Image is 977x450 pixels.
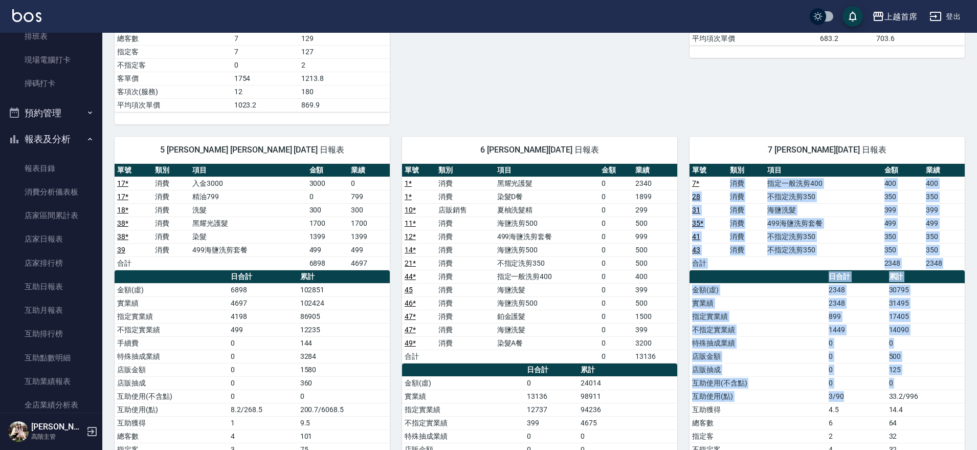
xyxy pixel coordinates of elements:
[298,310,390,323] td: 86905
[152,230,190,243] td: 消費
[298,403,390,416] td: 200.7/6068.5
[436,256,495,270] td: 消費
[115,296,228,310] td: 實業績
[307,190,348,203] td: 0
[402,430,524,443] td: 特殊抽成業績
[633,310,677,323] td: 1500
[298,430,390,443] td: 101
[228,416,297,430] td: 1
[727,217,765,230] td: 消費
[524,363,578,377] th: 日合計
[127,145,378,155] span: 5 [PERSON_NAME] [PERSON_NAME] [DATE] 日報表
[495,310,599,323] td: 鉑金護髮
[115,323,228,336] td: 不指定實業績
[578,403,677,416] td: 94236
[436,283,495,296] td: 消費
[348,164,390,177] th: 業績
[228,430,297,443] td: 4
[727,203,765,217] td: 消費
[886,350,965,363] td: 500
[882,256,923,270] td: 2348
[765,203,881,217] td: 海鹽洗髮
[882,177,923,190] td: 400
[228,270,297,284] th: 日合計
[307,256,348,270] td: 6898
[886,430,965,443] td: 32
[886,310,965,323] td: 17405
[633,177,677,190] td: 2340
[886,270,965,284] th: 累計
[882,164,923,177] th: 金額
[436,270,495,283] td: 消費
[436,190,495,203] td: 消費
[599,203,633,217] td: 0
[298,416,390,430] td: 9.5
[599,243,633,256] td: 0
[436,243,495,256] td: 消費
[4,180,98,204] a: 消費分析儀表板
[115,72,232,85] td: 客單價
[228,296,297,310] td: 4697
[232,58,299,72] td: 0
[599,217,633,230] td: 0
[495,243,599,256] td: 海鹽洗剪500
[868,6,921,27] button: 上越首席
[299,98,390,112] td: 869.9
[298,376,390,390] td: 360
[882,190,923,203] td: 350
[633,243,677,256] td: 500
[115,58,232,72] td: 不指定客
[190,217,306,230] td: 黑耀光護髮
[578,376,677,390] td: 24014
[115,336,228,350] td: 手續費
[727,164,765,177] th: 類別
[115,416,228,430] td: 互助獲得
[152,190,190,203] td: 消費
[886,390,965,403] td: 33.2/996
[495,203,599,217] td: 夏柚洗髮精
[884,10,917,23] div: 上越首席
[690,283,826,296] td: 金額(虛)
[298,363,390,376] td: 1580
[690,296,826,310] td: 實業績
[12,9,41,22] img: Logo
[117,246,125,254] a: 39
[826,336,886,350] td: 0
[307,177,348,190] td: 3000
[299,85,390,98] td: 180
[495,323,599,336] td: 海鹽洗髮
[232,98,299,112] td: 1023.2
[923,217,965,230] td: 499
[307,203,348,217] td: 300
[299,32,390,45] td: 129
[115,403,228,416] td: 互助使用(點)
[152,177,190,190] td: 消費
[826,350,886,363] td: 0
[826,296,886,310] td: 2348
[31,422,83,432] h5: [PERSON_NAME]
[299,58,390,72] td: 2
[152,217,190,230] td: 消費
[826,310,886,323] td: 899
[826,376,886,390] td: 0
[115,85,232,98] td: 客項次(服務)
[578,363,677,377] th: 累計
[232,72,299,85] td: 1754
[599,350,633,363] td: 0
[702,145,952,155] span: 7 [PERSON_NAME][DATE] 日報表
[692,232,700,241] a: 41
[298,296,390,310] td: 102424
[436,296,495,310] td: 消費
[826,403,886,416] td: 4.5
[402,416,524,430] td: 不指定實業績
[4,48,98,72] a: 現場電腦打卡
[4,322,98,346] a: 互助排行榜
[690,336,826,350] td: 特殊抽成業績
[727,243,765,256] td: 消費
[228,336,297,350] td: 0
[402,350,436,363] td: 合計
[882,203,923,217] td: 399
[826,416,886,430] td: 6
[4,227,98,251] a: 店家日報表
[232,32,299,45] td: 7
